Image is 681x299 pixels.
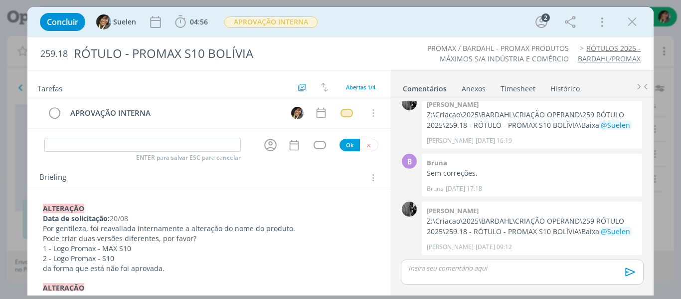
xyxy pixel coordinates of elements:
[427,100,479,109] b: [PERSON_NAME]
[43,254,375,264] p: 2 - Logo Promax - S10
[37,81,62,93] span: Tarefas
[70,41,386,66] div: RÓTULO - PROMAX S10 BOLÍVIA
[321,83,328,92] img: arrow-down-up.svg
[110,214,128,223] span: 20/08
[43,234,375,244] p: Pode criar duas versões diferentes, por favor?
[190,17,208,26] span: 04:56
[402,154,417,169] div: B
[427,216,637,237] p: Z:\Criacao\2025\BARDAHL\CRIAÇÃO OPERAND\259 RÓTULO 2025\259.18 - RÓTULO - PROMAX S10 BOLÍVIA\Baixa
[40,13,85,31] button: Concluir
[402,95,417,110] img: P
[43,214,110,223] strong: Data de solicitação:
[427,158,447,167] b: Bruna
[43,224,375,234] p: Por gentileza, foi reavaliada internamente a alteração do nome do produto.
[66,107,282,119] div: APROVAÇÃO INTERNA
[601,227,630,236] span: @Suelen
[427,168,637,178] p: Sem correções.
[427,206,479,215] b: [PERSON_NAME]
[346,83,375,91] span: Abertas 1/4
[550,79,580,94] a: Histórico
[39,171,66,184] span: Briefing
[43,264,375,274] p: da forma que está não foi aprovada.
[402,202,417,217] img: P
[291,107,304,119] img: S
[427,110,637,130] p: Z:\Criacao\2025\BARDAHL\CRIAÇÃO OPERAND\259 RÓTULO 2025\259.18 - RÓTULO - PROMAX S10 BOLÍVIA\Baixa
[43,244,375,254] p: 1 - Logo Promax - MAX S10
[427,243,474,252] p: [PERSON_NAME]
[40,48,68,59] span: 259.18
[43,283,84,293] strong: ALTERAÇÃO
[578,43,641,63] a: RÓTULOS 2025 - BARDAHL/PROMAX
[290,105,305,120] button: S
[541,13,550,22] div: 2
[172,14,210,30] button: 04:56
[427,43,569,63] a: PROMAX / BARDAHL - PROMAX PRODUTOS MÁXIMOS S/A INDÚSTRIA E COMÉRCIO
[96,14,136,29] button: SSuelen
[113,18,136,25] span: Suelen
[340,139,360,151] button: Ok
[43,204,84,213] strong: ALTERAÇÃO
[427,136,474,145] p: [PERSON_NAME]
[136,154,241,162] span: ENTER para salvar ESC para cancelar
[533,14,549,30] button: 2
[224,16,318,28] button: APROVAÇÃO INTERNA
[402,79,447,94] a: Comentários
[500,79,536,94] a: Timesheet
[476,243,512,252] span: [DATE] 09:12
[47,18,78,26] span: Concluir
[27,7,654,296] div: dialog
[476,136,512,145] span: [DATE] 16:19
[427,184,444,193] p: Bruna
[601,120,630,130] span: @Suelen
[446,184,482,193] span: [DATE] 17:18
[96,14,111,29] img: S
[462,84,486,94] div: Anexos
